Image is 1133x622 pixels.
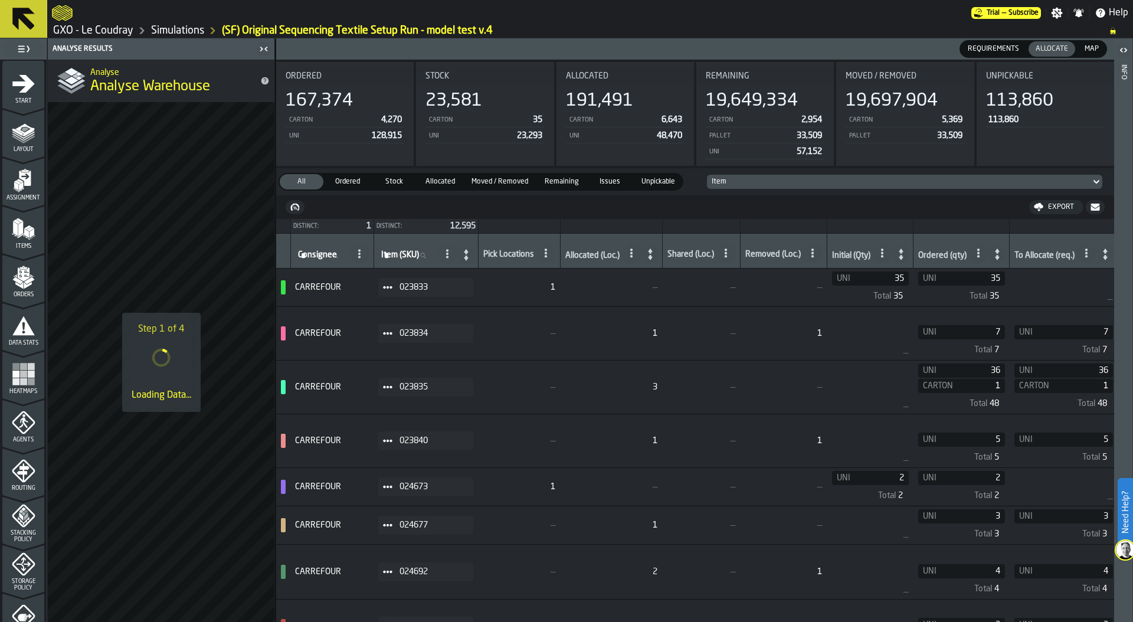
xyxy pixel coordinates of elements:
li: menu Items [2,206,44,253]
div: StatList-item-UNI [566,127,685,143]
span: 023835 [400,382,464,392]
span: Unpickable [986,71,1033,81]
span: Data Stats [2,340,44,346]
span: 5 [1102,453,1107,462]
li: menu Storage Policy [2,545,44,592]
header: Info [1114,38,1132,622]
span: Requirements [963,44,1024,54]
span: Layout [2,146,44,153]
div: stat-Unpickable [977,62,1114,166]
div: 19,649,334 [706,90,798,112]
span: Total [1082,453,1100,462]
span: 4 [994,584,999,594]
li: menu Start [2,61,44,108]
label: button-toggle-Settings [1046,7,1067,19]
span: 5 [1065,435,1109,444]
div: thumb [1078,41,1106,57]
span: — [1002,9,1006,17]
label: button-switch-multi-Unpickable [633,173,683,191]
div: Title [566,71,685,81]
div: stat-Remaining [696,62,834,166]
li: menu Heatmaps [2,351,44,398]
div: thumb [418,174,462,189]
div: Title [276,67,414,86]
span: 35 [872,274,904,283]
div: Pick Locations [483,250,534,261]
span: 6,643 [662,116,682,124]
span: 57,152 [797,148,822,156]
span: 3 [1065,512,1109,521]
div: 167,374 [286,90,353,112]
span: 5 [963,435,1001,444]
span: 5 [994,453,999,462]
div: CARTON [848,116,936,124]
span: 3 [994,529,999,539]
div: Ordered (qty) [918,251,967,263]
span: 23,293 [517,132,542,140]
span: 4,270 [381,116,402,124]
span: Unpickable [637,176,680,187]
span: 113,860 [988,116,1019,124]
span: — [483,567,555,577]
span: Items [2,243,44,250]
nav: Breadcrumb [52,24,1128,38]
span: RAW: 3 [565,382,657,392]
span: 2 [872,473,904,483]
span: Total [1082,529,1100,539]
label: button-toggle-Open [1115,41,1132,62]
label: button-switch-multi-Allocate [1027,40,1076,58]
div: Title [416,67,554,86]
span: Total [970,399,987,408]
div: thumb [961,41,1026,57]
span: Storage Policy [2,578,44,591]
div: StatList-item-CARTON [846,112,964,127]
label: button-toggle-Notifications [1068,7,1089,19]
div: Allocated (Loc.) [565,251,620,263]
span: — [667,329,735,338]
span: — [667,567,735,577]
span: — [667,520,735,530]
span: RAW: 1 [483,482,555,492]
span: — [483,382,555,392]
span: UNI [1019,328,1063,337]
span: Agents [2,437,44,443]
span: Total [970,292,987,301]
span: 7 [994,345,999,355]
label: button-switch-multi-Remaining [536,173,587,191]
span: 5,369 [942,116,962,124]
div: Distinct: [376,223,446,230]
div: Step 1 of 4 [138,322,185,336]
li: menu Assignment [2,158,44,205]
label: button-switch-multi-Issues [587,173,633,191]
div: StatList-item-Distinct: [374,219,478,233]
span: 4 [963,567,1001,576]
span: 12,595 [450,222,476,230]
span: 024673 [400,482,464,492]
span: — [667,283,735,292]
span: 36 [963,366,1001,375]
span: — [667,436,735,446]
span: Subscribe [1008,9,1039,17]
span: — [903,587,908,597]
button: button- [286,200,304,214]
span: UNI [923,473,961,483]
span: RAW: 1 [745,567,822,577]
span: — [745,482,822,492]
span: 48,470 [657,132,682,140]
span: Orders [2,292,44,298]
div: CARTON [708,116,797,124]
div: 23,581 [425,90,482,112]
span: Issues [591,176,630,187]
div: UNI [288,132,367,140]
span: Total [1082,584,1100,594]
span: CARREFOUR [295,482,369,492]
span: Total [974,491,992,500]
div: stat-Moved / Removed [836,62,974,166]
span: Stock [374,176,413,187]
div: Analyse Results [50,45,256,53]
li: menu Data Stats [2,303,44,350]
span: All [282,176,321,187]
span: UNI [1019,567,1063,576]
div: StatList-item-UNI [425,127,544,143]
span: CARREFOUR [295,436,369,446]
